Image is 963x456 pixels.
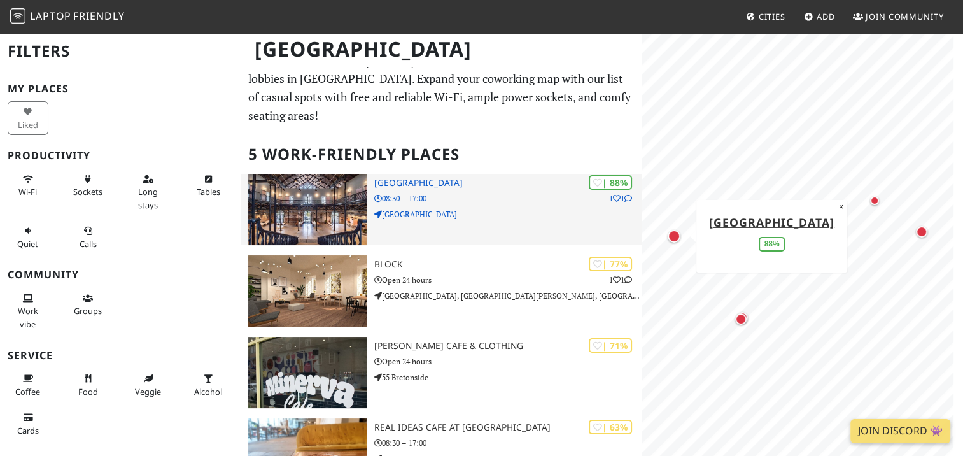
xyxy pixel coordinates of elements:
[374,437,642,449] p: 08:30 – 17:00
[188,169,229,203] button: Tables
[817,11,835,22] span: Add
[248,337,367,408] img: Minerva cafe & clothing
[8,169,48,203] button: Wi-Fi
[8,220,48,254] button: Quiet
[248,174,367,245] img: Market Hall
[8,368,48,402] button: Coffee
[8,288,48,334] button: Work vibe
[10,6,125,28] a: LaptopFriendly LaptopFriendly
[241,174,642,245] a: Market Hall | 88% 11 [GEOGRAPHIC_DATA] 08:30 – 17:00 [GEOGRAPHIC_DATA]
[138,186,158,210] span: Long stays
[665,227,683,245] div: Map marker
[8,269,233,281] h3: Community
[741,5,791,28] a: Cities
[374,422,642,433] h3: Real Ideas Cafe at [GEOGRAPHIC_DATA]
[68,368,109,402] button: Food
[835,199,847,213] button: Close popup
[15,386,40,397] span: Coffee
[589,257,632,271] div: | 77%
[8,83,233,95] h3: My Places
[68,220,109,254] button: Calls
[866,11,944,22] span: Join Community
[374,192,642,204] p: 08:30 – 17:00
[78,386,98,397] span: Food
[733,311,749,327] div: Map marker
[374,341,642,352] h3: [PERSON_NAME] cafe & clothing
[8,407,48,441] button: Cards
[734,310,750,326] div: Map marker
[68,169,109,203] button: Sockets
[374,274,642,286] p: Open 24 hours
[30,9,71,23] span: Laptop
[759,237,784,252] div: 88%
[18,305,38,329] span: People working
[244,32,639,67] h1: [GEOGRAPHIC_DATA]
[609,274,632,286] p: 1 1
[73,186,102,197] span: Power sockets
[589,175,632,190] div: | 88%
[248,52,634,125] p: The best work and study-friendly cafes, restaurants, libraries, and hotel lobbies in [GEOGRAPHIC_...
[8,32,233,71] h2: Filters
[374,259,642,270] h3: BLOCK
[18,186,37,197] span: Stable Wi-Fi
[248,135,634,174] h2: 5 Work-Friendly Places
[197,186,220,197] span: Work-friendly tables
[609,192,632,204] p: 1 1
[128,368,169,402] button: Veggie
[68,288,109,322] button: Groups
[188,368,229,402] button: Alcohol
[374,355,642,367] p: Open 24 hours
[10,8,25,24] img: LaptopFriendly
[241,337,642,408] a: Minerva cafe & clothing | 71% [PERSON_NAME] cafe & clothing Open 24 hours 55 Bretonside
[73,9,124,23] span: Friendly
[913,224,930,240] div: Map marker
[374,208,642,220] p: [GEOGRAPHIC_DATA]
[80,238,97,250] span: Video/audio calls
[135,386,161,397] span: Veggie
[848,5,949,28] a: Join Community
[74,305,102,317] span: Group tables
[17,238,38,250] span: Quiet
[128,169,169,215] button: Long stays
[709,214,834,229] a: [GEOGRAPHIC_DATA]
[589,338,632,353] div: | 71%
[8,350,233,362] h3: Service
[17,425,39,436] span: Credit cards
[374,371,642,383] p: 55 Bretonside
[374,290,642,302] p: [GEOGRAPHIC_DATA], [GEOGRAPHIC_DATA][PERSON_NAME], [GEOGRAPHIC_DATA]
[759,11,785,22] span: Cities
[194,386,222,397] span: Alcohol
[248,255,367,327] img: BLOCK
[589,420,632,434] div: | 63%
[8,150,233,162] h3: Productivity
[241,255,642,327] a: BLOCK | 77% 11 BLOCK Open 24 hours [GEOGRAPHIC_DATA], [GEOGRAPHIC_DATA][PERSON_NAME], [GEOGRAPHIC...
[374,178,642,189] h3: [GEOGRAPHIC_DATA]
[867,193,882,208] div: Map marker
[799,5,840,28] a: Add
